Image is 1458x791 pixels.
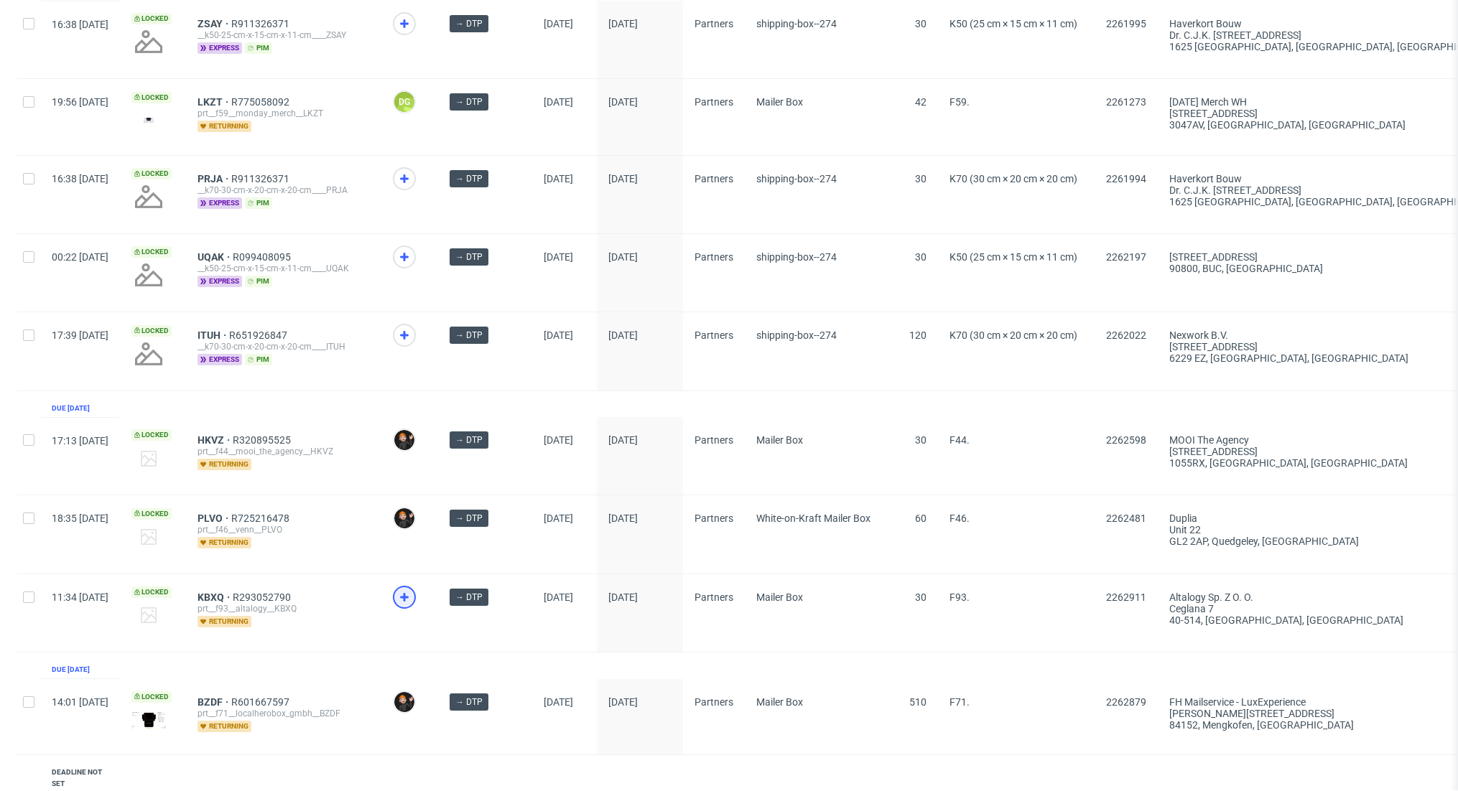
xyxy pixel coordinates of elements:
[608,96,638,108] span: [DATE]
[949,251,1077,263] span: K50 (25 cm × 15 cm × 11 cm)
[198,263,370,274] div: __k50-25-cm-x-15-cm-x-11-cm____UQAK
[131,92,172,103] span: Locked
[949,18,1077,29] span: K50 (25 cm × 15 cm × 11 cm)
[231,18,292,29] a: R911326371
[1106,329,1146,341] span: 2262022
[949,434,970,446] span: F44.
[915,512,927,524] span: 60
[909,696,927,708] span: 510
[608,329,638,341] span: [DATE]
[231,173,292,184] a: R911326371
[544,696,573,708] span: [DATE]
[231,96,292,108] a: R775058092
[756,173,837,184] span: shipping-box--274
[245,276,272,287] span: pim
[455,172,483,185] span: → DTP
[915,434,927,446] span: 30
[915,251,927,263] span: 30
[455,434,483,446] span: → DTP
[198,696,231,708] a: BZDF
[198,721,251,732] span: returning
[52,19,108,30] span: 16:38 [DATE]
[1106,512,1146,524] span: 2262481
[1106,434,1146,446] span: 2262598
[1106,251,1146,263] span: 2262197
[131,13,172,24] span: Locked
[198,341,370,352] div: __k70-30-cm-x-20-cm-x-20-cm____ITUH
[245,197,272,209] span: pim
[229,329,290,341] span: R651926847
[544,591,573,603] span: [DATE]
[394,692,414,712] img: Dominik Grosicki
[231,512,292,524] a: R725216478
[695,696,733,708] span: Partners
[198,524,370,535] div: prt__f46__venn__PLVO
[608,18,638,29] span: [DATE]
[131,325,172,337] span: Locked
[131,168,172,179] span: Locked
[1106,591,1146,603] span: 2262911
[131,24,166,59] img: no_design.png
[198,537,251,548] span: returning
[1106,173,1146,184] span: 2261994
[52,696,108,708] span: 14:01 [DATE]
[394,508,414,528] img: Dominik Grosicki
[131,586,172,598] span: Locked
[394,92,414,112] figcaption: DG
[52,329,108,341] span: 17:39 [DATE]
[949,173,1077,184] span: K70 (30 cm × 20 cm × 20 cm)
[544,329,573,341] span: [DATE]
[756,251,837,263] span: shipping-box--274
[544,96,573,108] span: [DATE]
[198,29,370,41] div: __k50-25-cm-x-15-cm-x-11-cm____ZSAY
[198,512,231,524] span: PLVO
[756,591,803,603] span: Mailer Box
[131,691,172,703] span: Locked
[909,329,927,341] span: 120
[131,429,172,441] span: Locked
[695,18,733,29] span: Partners
[52,251,108,263] span: 00:22 [DATE]
[131,111,166,130] img: version_two_editor_design
[915,96,927,108] span: 42
[52,591,108,603] span: 11:34 [DATE]
[52,173,108,184] span: 16:38 [DATE]
[198,459,251,470] span: returning
[52,435,108,446] span: 17:13 [DATE]
[52,96,108,108] span: 19:56 [DATE]
[198,603,370,614] div: prt__f93__altalogy__KBXQ
[131,508,172,520] span: Locked
[756,434,803,446] span: Mailer Box
[233,591,294,603] a: R293052790
[608,434,638,446] span: [DATE]
[233,251,294,263] a: R099408095
[695,329,733,341] span: Partners
[455,591,483,604] span: → DTP
[198,251,233,263] span: UQAK
[198,276,242,287] span: express
[608,591,638,603] span: [DATE]
[695,591,733,603] span: Partners
[231,696,292,708] a: R601667597
[608,512,638,524] span: [DATE]
[52,664,90,675] div: Due [DATE]
[198,591,233,603] span: KBXQ
[198,121,251,132] span: returning
[245,42,272,54] span: pim
[131,337,166,371] img: no_design.png
[608,696,638,708] span: [DATE]
[198,434,233,446] a: HKVZ
[455,251,483,263] span: → DTP
[198,18,231,29] a: ZSAY
[233,434,294,446] a: R320895525
[198,108,370,119] div: prt__f59__monday_merch__LKZT
[915,18,927,29] span: 30
[756,696,803,708] span: Mailer Box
